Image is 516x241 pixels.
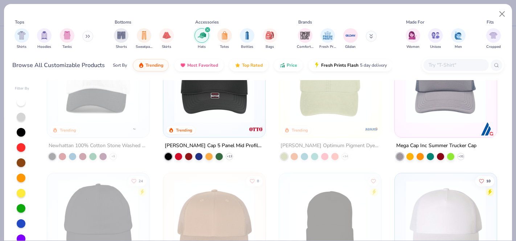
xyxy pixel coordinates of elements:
button: Close [495,7,509,21]
span: 10 [486,179,491,183]
span: Shirts [17,44,26,50]
div: filter for Cropped [486,28,501,50]
img: trending.gif [138,62,144,68]
img: Hats Image [198,31,206,40]
img: Gildan Image [345,30,356,41]
button: filter button [428,28,443,50]
img: flash.gif [314,62,320,68]
div: [PERSON_NAME] Optimum Pigment Dyed-Cap [280,141,380,150]
img: Bags Image [266,31,274,40]
div: filter for Women [406,28,420,50]
button: filter button [319,28,336,50]
span: Cropped [486,44,501,50]
span: + 9 [111,154,115,159]
button: filter button [136,28,152,50]
div: filter for Gildan [343,28,358,50]
button: Top Rated [229,59,268,71]
span: Bags [266,44,274,50]
button: filter button [217,28,232,50]
button: Like [368,176,378,186]
img: 31d1171b-c302-40d8-a1fe-679e4cf1ca7b [171,43,258,123]
img: TopRated.gif [235,62,241,68]
div: filter for Totes [217,28,232,50]
div: Tops [15,19,24,25]
img: 9e140c90-e119-4704-82d8-5c3fb2806cdf [402,43,490,123]
div: filter for Unisex [428,28,443,50]
div: filter for Comfort Colors [297,28,314,50]
span: Totes [220,44,229,50]
img: Unisex Image [431,31,440,40]
div: Sort By [113,62,127,68]
span: 5 day delivery [360,61,387,70]
div: filter for Hoodies [37,28,52,50]
img: bf295a75-023c-4fea-adc4-0d74622507d1 [258,43,345,123]
div: filter for Sweatpants [136,28,152,50]
button: filter button [15,28,29,50]
img: 5bced5f3-53ea-498b-b5f0-228ec5730a9c [286,43,374,123]
img: Shorts Image [117,31,126,40]
button: filter button [263,28,277,50]
span: Fresh Prints Flash [321,62,359,68]
div: filter for Skirts [159,28,174,50]
div: Fits [487,19,494,25]
img: Skirts Image [163,31,171,40]
div: filter for Bottles [240,28,254,50]
div: filter for Men [451,28,466,50]
div: Mega Cap Inc Summer Trucker Cap [396,141,476,150]
img: Women Image [409,31,417,40]
img: Otto Cap logo [249,122,263,136]
button: filter button [451,28,466,50]
button: filter button [406,28,420,50]
button: filter button [60,28,74,50]
button: filter button [114,28,128,50]
button: filter button [159,28,174,50]
img: Comfort Colors Image [300,30,311,41]
span: Skirts [162,44,171,50]
span: Shorts [116,44,127,50]
button: Trending [133,59,169,71]
div: Filter By [15,86,29,91]
div: [PERSON_NAME] Cap 5 Panel Mid Profile Mesh Back Trucker Hat [165,141,264,150]
span: Bottles [241,44,253,50]
span: Gildan [345,44,356,50]
span: Women [406,44,419,50]
button: filter button [194,28,209,50]
div: Bottoms [115,19,131,25]
span: Top Rated [242,62,263,68]
div: filter for Fresh Prints [319,28,336,50]
span: + 34 [342,154,348,159]
img: Newhattan logo [133,122,147,136]
img: Adams logo [364,122,379,136]
button: Like [128,176,147,186]
div: Made For [406,19,424,25]
img: Men Image [454,31,462,40]
button: filter button [37,28,52,50]
div: filter for Bags [263,28,277,50]
span: Price [287,62,297,68]
div: Browse All Customizable Products [12,61,105,70]
img: Cropped Image [489,31,497,40]
img: d77f1ec2-bb90-48d6-8f7f-dc067ae8652d [54,43,142,123]
img: Shirts Image [17,31,26,40]
span: Fresh Prints [319,44,336,50]
div: filter for Tanks [60,28,74,50]
span: Hats [198,44,206,50]
span: Tanks [62,44,72,50]
span: 8 [257,179,259,183]
button: filter button [297,28,314,50]
span: + 31 [458,154,464,159]
img: Mega Cap Inc logo [480,122,495,136]
span: Sweatpants [136,44,152,50]
div: filter for Hats [194,28,209,50]
button: Like [475,176,494,186]
button: Like [246,176,262,186]
span: Trending [146,62,163,68]
button: filter button [240,28,254,50]
span: Unisex [430,44,441,50]
button: filter button [486,28,501,50]
input: Try "T-Shirt" [428,61,484,69]
img: Totes Image [221,31,229,40]
div: Brands [298,19,312,25]
img: Fresh Prints Image [322,30,333,41]
img: Sweatpants Image [140,31,148,40]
